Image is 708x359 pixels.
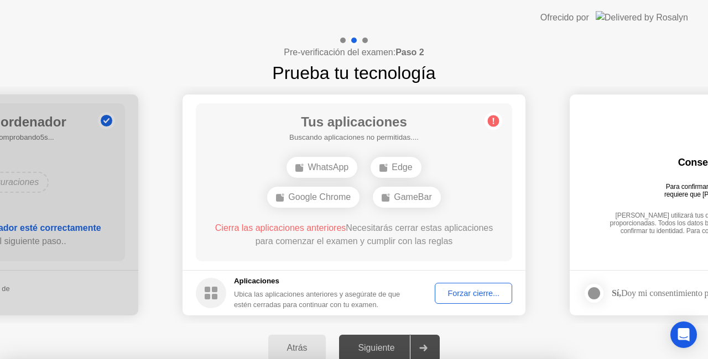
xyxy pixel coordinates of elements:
span: Cierra las aplicaciones anteriores [215,223,346,233]
div: Ofrecido por [540,11,589,24]
div: Necesitarás cerrar estas aplicaciones para comenzar el examen y cumplir con las reglas [212,221,497,248]
div: Forzar cierre... [439,289,508,298]
div: Siguiente [342,343,410,353]
div: Google Chrome [267,187,360,208]
div: Ubica las aplicaciones anteriores y asegúrate de que estén cerradas para continuar con tu examen. [234,289,402,310]
strong: Sí, [612,288,621,298]
div: Atrás [272,343,323,353]
h1: Prueba tu tecnología [272,60,435,86]
div: Open Intercom Messenger [670,321,697,348]
h5: Aplicaciones [234,276,402,287]
h1: Tus aplicaciones [289,112,419,132]
img: Delivered by Rosalyn [596,11,688,24]
h4: Pre-verificación del examen: [284,46,424,59]
b: Paso 2 [395,47,424,57]
div: Edge [371,157,421,178]
h5: Buscando aplicaciones no permitidas.... [289,132,419,143]
div: GameBar [373,187,440,208]
div: WhatsApp [287,157,357,178]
